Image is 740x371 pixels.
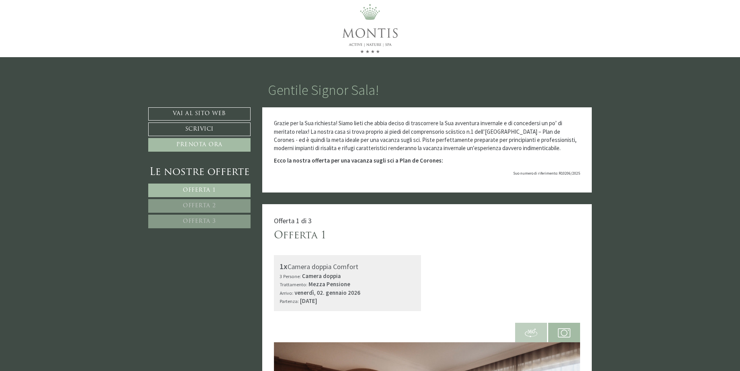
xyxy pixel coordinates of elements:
span: Offerta 1 di 3 [274,216,312,225]
a: Vai al sito web [148,107,251,121]
h1: Gentile Signor Sala! [268,82,379,98]
small: Arrivo: [280,290,293,296]
small: Partenza: [280,298,299,304]
span: Offerta 1 [183,187,216,193]
b: Camera doppia [302,272,341,280]
b: 1x [280,261,288,271]
img: 360-grad.svg [525,327,537,339]
span: Offerta 2 [183,203,216,209]
small: Trattamento: [280,281,307,287]
b: [DATE] [300,297,317,304]
b: venerdì, 02. gennaio 2026 [295,289,360,296]
span: Suo numero di riferimento: R10206/2025 [513,171,580,176]
strong: Ecco la nostra offerta per una vacanza sugli sci a Plan de Corones: [274,157,443,164]
small: 3 Persone: [280,273,301,279]
div: Offerta 1 [274,229,326,243]
b: Mezza Pensione [309,280,350,288]
img: camera.svg [558,327,570,339]
a: Scrivici [148,122,251,136]
p: Grazie per la Sua richiesta! Siamo lieti che abbia deciso di trascorrere la Sua avventura inverna... [274,119,580,152]
div: Le nostre offerte [148,165,251,180]
div: Camera doppia Comfort [280,261,416,272]
a: Prenota ora [148,138,251,152]
span: Offerta 3 [183,219,216,224]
